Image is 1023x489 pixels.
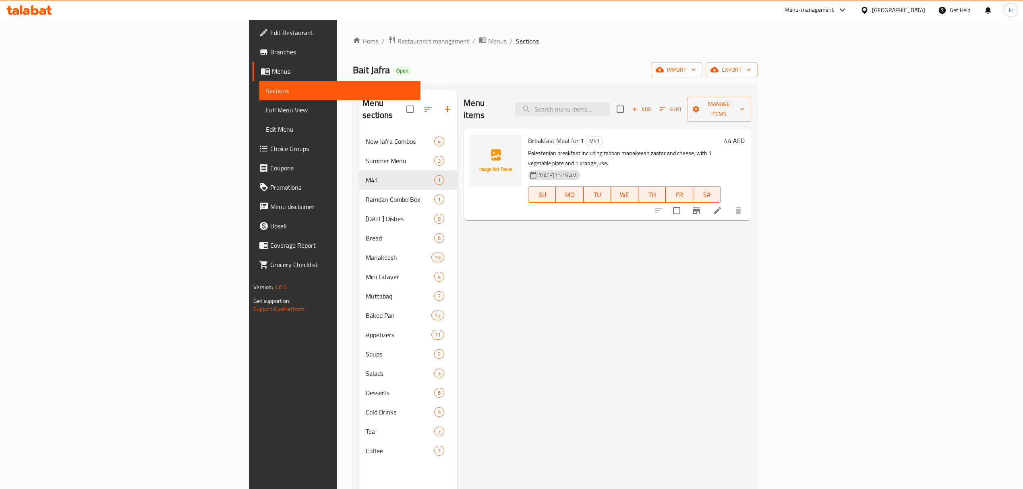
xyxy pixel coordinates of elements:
a: Menus [478,36,507,46]
div: Desserts5 [359,383,457,402]
li: / [510,36,513,46]
button: WE [611,186,638,203]
p: Palestenian breakfast including taboon manakeesh zaatar and cheese, with 1 vegetable plate and 1 ... [528,148,721,168]
span: Breakfast Meal for 1 [528,135,584,147]
span: Add item [629,103,654,116]
a: Full Menu View [259,100,420,120]
a: Support.OpsPlatform [253,304,304,314]
span: Salads [366,369,434,378]
div: Cold Drinks9 [359,402,457,422]
span: Grocery Checklist [270,260,414,269]
button: Sort [658,103,684,116]
a: Edit menu item [712,206,722,215]
span: Edit Restaurant [270,28,414,37]
button: Add [629,103,654,116]
a: Upsell [253,216,420,236]
span: Muttabaq [366,291,434,301]
span: Select all sections [402,101,418,118]
div: items [434,233,444,243]
a: Restaurants management [388,36,469,46]
div: items [434,291,444,301]
div: items [431,311,444,320]
a: Edit Restaurant [253,23,420,42]
a: Choice Groups [253,139,420,158]
button: TH [638,186,666,203]
a: Edit Menu [259,120,420,139]
button: Branch-specific-item [687,201,706,220]
span: 4 [435,138,444,145]
span: Select section [612,101,629,118]
span: Promotions [270,182,414,192]
div: items [434,156,444,166]
span: Appetizers [366,330,431,340]
div: Salads3 [359,364,457,383]
span: Select to update [668,202,685,219]
span: Menus [272,66,414,76]
span: [DATE] Dishes [366,214,434,224]
div: Appetizers11 [359,325,457,344]
span: M41 [586,137,603,146]
button: export [706,62,758,77]
span: Restaurants management [398,36,469,46]
div: New Jafra Combos4 [359,132,457,151]
a: Branches [253,42,420,62]
div: Ramdan Combo Box1 [359,190,457,209]
span: 9 [435,215,444,223]
span: 12 [432,312,444,319]
a: Coverage Report [253,236,420,255]
div: Muttabaq7 [359,286,457,306]
button: TU [584,186,611,203]
input: search [515,102,610,116]
span: Sort sections [418,99,438,119]
span: Sections [516,36,539,46]
span: FR [669,189,690,201]
span: M41 [366,175,434,185]
span: 5 [435,389,444,397]
div: [DATE] Dishes9 [359,209,457,228]
div: items [434,175,444,185]
div: Mini Fatayer4 [359,267,457,286]
div: items [434,349,444,359]
span: Sections [266,86,414,95]
div: items [434,427,444,436]
div: items [431,253,444,262]
span: Edit Menu [266,124,414,134]
div: items [434,446,444,456]
div: M411 [359,170,457,190]
span: 1 [435,176,444,184]
span: Baked Pan [366,311,431,320]
span: Branches [270,47,414,57]
span: 3 [435,370,444,377]
span: import [657,65,696,75]
span: TU [587,189,608,201]
h6: 44 AED [724,135,745,146]
span: Soups [366,349,434,359]
span: Summer Menu [366,156,434,166]
span: WE [614,189,635,201]
span: SA [696,189,717,201]
nav: Menu sections [359,128,457,464]
span: 13 [432,254,444,261]
div: Tea [366,427,434,436]
span: H [1009,6,1013,15]
li: / [472,36,475,46]
div: Tea2 [359,422,457,441]
span: MO [559,189,580,201]
div: New Jafra Combos [366,137,434,146]
div: items [434,137,444,146]
div: items [431,330,444,340]
div: Desserts [366,388,434,398]
div: Mini Fatayer [366,272,434,282]
nav: breadcrumb [353,36,757,46]
span: Ramdan Combo Box [366,195,434,204]
span: Sort [660,105,682,114]
span: Full Menu View [266,105,414,115]
span: Sort items [654,103,687,116]
span: 11 [432,331,444,339]
img: Breakfast Meal for 1 [470,135,522,186]
div: items [434,369,444,378]
span: 7 [435,447,444,455]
